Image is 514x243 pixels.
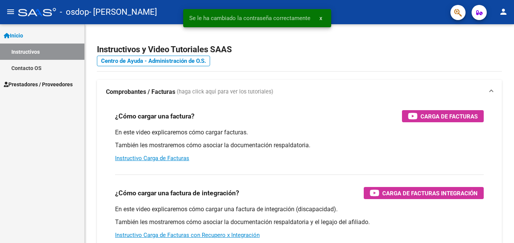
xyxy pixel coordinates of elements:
[115,232,260,238] a: Instructivo Carga de Facturas con Recupero x Integración
[488,217,506,235] iframe: Intercom live chat
[97,56,210,66] a: Centro de Ayuda - Administración de O.S.
[499,7,508,16] mat-icon: person
[6,7,15,16] mat-icon: menu
[106,88,175,96] strong: Comprobantes / Facturas
[313,11,328,25] button: x
[364,187,484,199] button: Carga de Facturas Integración
[115,218,484,226] p: También les mostraremos cómo asociar la documentación respaldatoria y el legajo del afiliado.
[421,112,478,121] span: Carga de Facturas
[115,141,484,150] p: También les mostraremos cómo asociar la documentación respaldatoria.
[115,155,189,162] a: Instructivo Carga de Facturas
[4,80,73,89] span: Prestadores / Proveedores
[189,14,310,22] span: Se le ha cambiado la contraseña correctamente
[97,42,502,57] h2: Instructivos y Video Tutoriales SAAS
[382,188,478,198] span: Carga de Facturas Integración
[115,188,239,198] h3: ¿Cómo cargar una factura de integración?
[115,128,484,137] p: En este video explicaremos cómo cargar facturas.
[115,111,195,121] h3: ¿Cómo cargar una factura?
[402,110,484,122] button: Carga de Facturas
[319,15,322,22] span: x
[60,4,89,20] span: - osdop
[97,80,502,104] mat-expansion-panel-header: Comprobantes / Facturas (haga click aquí para ver los tutoriales)
[177,88,273,96] span: (haga click aquí para ver los tutoriales)
[115,205,484,213] p: En este video explicaremos cómo cargar una factura de integración (discapacidad).
[89,4,157,20] span: - [PERSON_NAME]
[4,31,23,40] span: Inicio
